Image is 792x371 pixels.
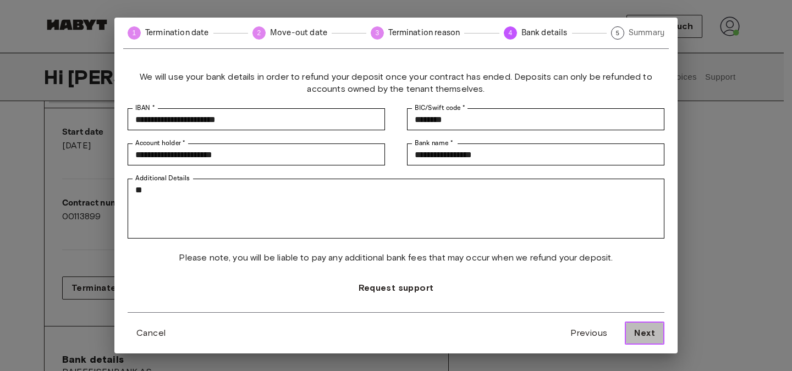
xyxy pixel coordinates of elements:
text: 4 [508,29,512,37]
span: Cancel [136,326,166,340]
text: 1 [133,29,136,37]
span: Previous [570,326,607,340]
label: BIC/Swift code * [415,103,465,113]
label: Additional Details [135,174,190,183]
span: Termination date [145,27,209,38]
span: Move-out date [270,27,327,38]
button: Next [625,322,664,345]
button: Previous [562,322,616,345]
button: Cancel [128,322,174,344]
span: Next [634,326,655,340]
label: Account holder * [135,139,185,148]
span: Request support [359,281,434,295]
label: Bank name * [415,139,453,148]
label: IBAN * [135,103,155,113]
text: 3 [376,29,380,37]
text: 5 [616,30,619,36]
span: Please note, you will be liable to pay any additional bank fees that may occur when we refund you... [179,252,613,264]
span: We will use your bank details in order to refund your deposit once your contract has ended. Depos... [128,71,664,95]
span: Termination reason [388,27,460,38]
span: Summary [629,27,664,38]
span: Bank details [521,27,568,38]
text: 2 [257,29,261,37]
button: Request support [350,277,443,299]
